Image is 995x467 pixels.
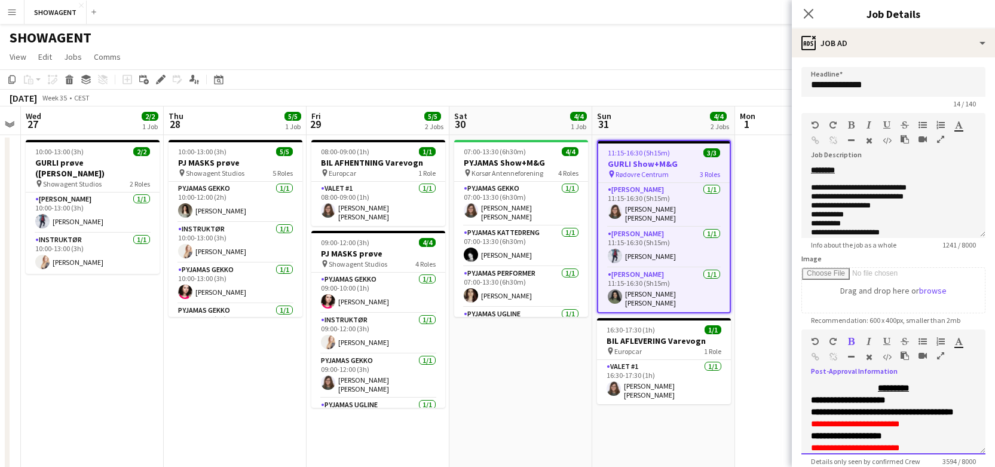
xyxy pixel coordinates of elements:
button: Clear Formatting [865,352,873,362]
app-job-card: 11:15-16:30 (5h15m)3/3GURLI Show+M&G Rødovre Centrum3 Roles[PERSON_NAME]1/111:15-16:30 (5h15m)[PE... [597,140,731,313]
app-card-role: PYJAMAS UGLINE1/1 [454,307,588,352]
app-card-role: PYJAMAS GEKKO1/109:00-12:00 (3h)[PERSON_NAME] [PERSON_NAME] [PERSON_NAME] [311,354,445,398]
h1: SHOWAGENT [10,29,91,47]
span: Info about the job as a whole [801,240,906,249]
button: Unordered List [919,120,927,130]
button: Clear Formatting [865,136,873,145]
span: 08:00-09:00 (1h) [321,147,369,156]
span: 14 / 140 [944,99,985,108]
span: 09:00-12:00 (3h) [321,238,369,247]
app-card-role: [PERSON_NAME]1/111:15-16:30 (5h15m)[PERSON_NAME] [598,227,730,268]
span: Sat [454,111,467,121]
button: Paste as plain text [901,351,909,361]
span: Thu [169,111,183,121]
app-card-role: Valet #11/116:30-17:30 (1h)[PERSON_NAME] [PERSON_NAME] [PERSON_NAME] [597,360,731,404]
button: Strikethrough [901,337,909,346]
span: 1/1 [419,147,436,156]
span: 4/4 [419,238,436,247]
button: Insert video [919,135,927,144]
a: View [5,49,31,65]
app-card-role: Valet #11/108:00-09:00 (1h)[PERSON_NAME] [PERSON_NAME] [PERSON_NAME] [311,182,445,226]
button: Redo [829,337,837,346]
button: Text Color [954,337,963,346]
span: 1 Role [704,347,721,356]
span: 3/3 [703,148,720,157]
div: Job Ad [792,29,995,57]
app-job-card: 07:00-13:30 (6h30m)4/4PYJAMAS Show+M&G Korsør Antenneforening4 RolesPYJAMAS GEKKO1/107:00-13:30 (... [454,140,588,317]
span: 28 [167,117,183,131]
span: 16:30-17:30 (1h) [607,325,655,334]
span: Recommendation: 600 x 400px, smaller than 2mb [801,316,970,325]
h3: Job Details [792,6,995,22]
div: [DATE] [10,92,37,104]
span: Fri [311,111,321,121]
span: 4/4 [562,147,578,156]
span: Showagent Studios [43,179,102,188]
button: Bold [847,337,855,346]
h3: BIL AFLEVERING Varevogn [597,335,731,346]
h3: PJ MASKS prøve [311,248,445,259]
app-card-role: PYJAMAS GEKKO1/110:00-13:00 (3h)[PERSON_NAME] [169,263,302,304]
h3: PJ MASKS prøve [169,157,302,168]
app-card-role: PYJAMAS GEKKO1/110:00-12:00 (2h)[PERSON_NAME] [169,182,302,222]
div: 16:30-17:30 (1h)1/1BIL AFLEVERING Varevogn Europcar1 RoleValet #11/116:30-17:30 (1h)[PERSON_NAME]... [597,318,731,404]
span: Details only seen by confirmed Crew [801,457,930,466]
span: 2/2 [133,147,150,156]
div: 1 Job [142,122,158,131]
span: Showagent Studios [329,260,387,268]
button: Unordered List [919,337,927,346]
button: Undo [811,120,819,130]
div: 1 Job [571,122,586,131]
app-card-role: INSTRUKTØR1/109:00-12:00 (3h)[PERSON_NAME] [311,313,445,354]
button: Insert video [919,351,927,361]
span: Wed [26,111,41,121]
app-job-card: 08:00-09:00 (1h)1/1BIL AFHENTNING Varevogn Europcar1 RoleValet #11/108:00-09:00 (1h)[PERSON_NAME]... [311,140,445,226]
span: 30 [452,117,467,131]
span: 07:00-13:30 (6h30m) [464,147,526,156]
app-card-role: [PERSON_NAME]1/110:00-13:00 (3h)[PERSON_NAME] [26,193,160,233]
span: Sun [597,111,611,121]
span: 27 [24,117,41,131]
app-card-role: INSTRUKTØR1/110:00-13:00 (3h)[PERSON_NAME] [26,233,160,274]
div: CEST [74,93,90,102]
button: Italic [865,337,873,346]
app-card-role: PYJAMAS GEKKO1/110:00-13:00 (3h) [169,304,302,348]
span: 4/4 [570,112,587,121]
span: 5/5 [284,112,301,121]
a: Edit [33,49,57,65]
span: 2 Roles [130,179,150,188]
button: HTML Code [883,136,891,145]
span: 4/4 [710,112,727,121]
button: Redo [829,120,837,130]
button: Paste as plain text [901,135,909,144]
h3: BIL AFHENTNING Varevogn [311,157,445,168]
app-card-role: PYJAMAS KATTEDRENG1/107:00-13:30 (6h30m)[PERSON_NAME] [454,226,588,267]
h3: GURLI prøve ([PERSON_NAME]) [26,157,160,179]
button: Underline [883,337,891,346]
button: Horizontal Line [847,352,855,362]
app-job-card: 10:00-13:00 (3h)5/5PJ MASKS prøve Showagent Studios5 RolesPYJAMAS GEKKO1/110:00-12:00 (2h)[PERSON... [169,140,302,317]
button: Italic [865,120,873,130]
span: 1 Role [418,169,436,178]
span: Week 35 [39,93,69,102]
h3: PYJAMAS Show+M&G [454,157,588,168]
span: Mon [740,111,755,121]
span: Europcar [329,169,356,178]
span: 4 Roles [415,260,436,268]
span: 1 [738,117,755,131]
app-job-card: 09:00-12:00 (3h)4/4PJ MASKS prøve Showagent Studios4 RolesPYJAMAS GEKKO1/109:00-10:00 (1h)[PERSON... [311,231,445,408]
button: Ordered List [936,337,945,346]
span: Comms [94,51,121,62]
span: 2/2 [142,112,158,121]
span: View [10,51,26,62]
button: Bold [847,120,855,130]
div: 1 Job [285,122,301,131]
app-job-card: 10:00-13:00 (3h)2/2GURLI prøve ([PERSON_NAME]) Showagent Studios2 Roles[PERSON_NAME]1/110:00-13:0... [26,140,160,274]
button: Undo [811,337,819,346]
span: 1241 / 8000 [933,240,985,249]
span: Jobs [64,51,82,62]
